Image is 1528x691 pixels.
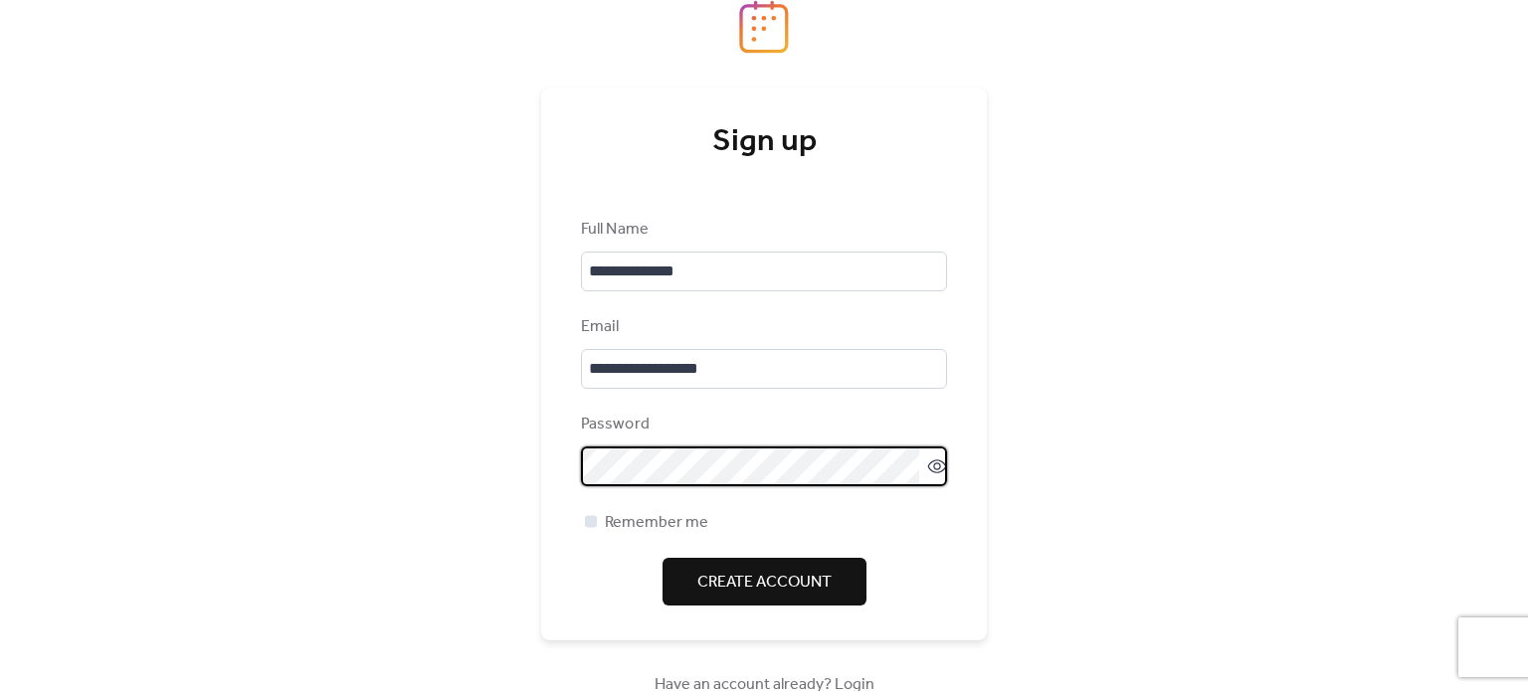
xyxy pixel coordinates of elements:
[581,122,947,162] div: Sign up
[663,558,866,605] button: Create Account
[581,315,943,339] div: Email
[581,218,943,242] div: Full Name
[605,511,708,535] span: Remember me
[697,571,832,595] span: Create Account
[581,413,943,436] div: Password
